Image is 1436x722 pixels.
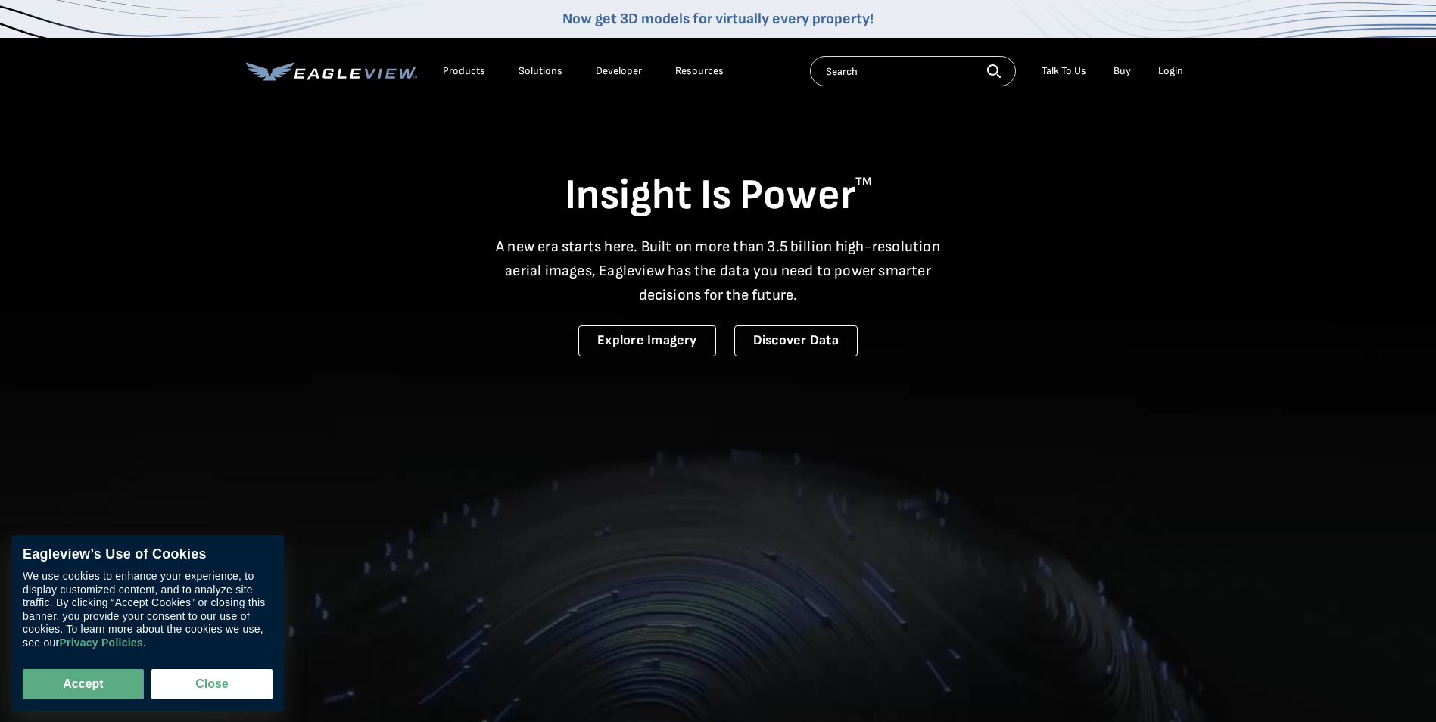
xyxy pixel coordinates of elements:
[1042,64,1086,78] div: Talk To Us
[151,669,273,699] button: Close
[562,10,874,28] a: Now get 3D models for virtually every property!
[59,637,142,650] a: Privacy Policies
[855,175,872,189] sup: TM
[596,64,642,78] a: Developer
[23,669,144,699] button: Accept
[1114,64,1131,78] a: Buy
[23,571,273,650] div: We use cookies to enhance your experience, to display customized content, and to analyze site tra...
[487,235,950,307] p: A new era starts here. Built on more than 3.5 billion high-resolution aerial images, Eagleview ha...
[443,64,485,78] div: Products
[519,64,562,78] div: Solutions
[578,325,716,356] a: Explore Imagery
[1158,64,1183,78] div: Login
[734,325,858,356] a: Discover Data
[23,546,273,563] div: Eagleview’s Use of Cookies
[246,170,1191,223] h1: Insight Is Power
[810,56,1016,86] input: Search
[675,64,724,78] div: Resources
